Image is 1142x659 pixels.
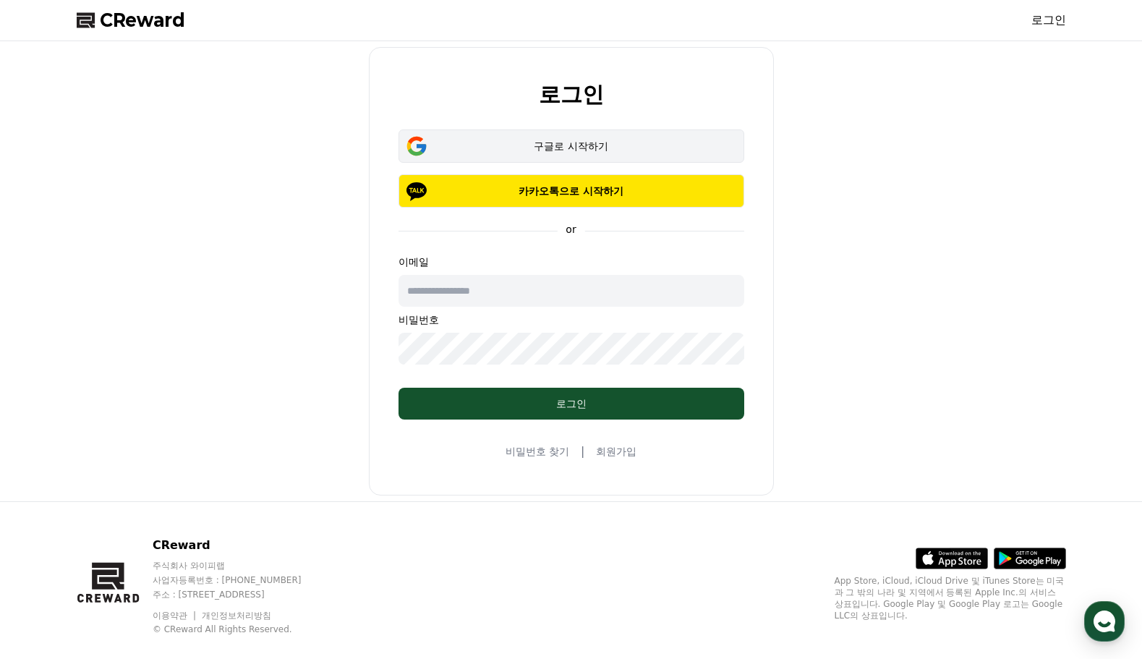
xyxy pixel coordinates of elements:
[581,443,584,460] span: |
[1031,12,1066,29] a: 로그인
[153,589,329,600] p: 주소 : [STREET_ADDRESS]
[399,255,744,269] p: 이메일
[77,9,185,32] a: CReward
[153,611,198,621] a: 이용약관
[153,560,329,571] p: 주식회사 와이피랩
[153,574,329,586] p: 사업자등록번호 : [PHONE_NUMBER]
[223,480,241,492] span: 설정
[132,481,150,493] span: 대화
[506,444,569,459] a: 비밀번호 찾기
[419,139,723,153] div: 구글로 시작하기
[153,624,329,635] p: © CReward All Rights Reserved.
[596,444,636,459] a: 회원가입
[539,82,604,106] h2: 로그인
[399,174,744,208] button: 카카오톡으로 시작하기
[419,184,723,198] p: 카카오톡으로 시작하기
[46,480,54,492] span: 홈
[427,396,715,411] div: 로그인
[153,537,329,554] p: CReward
[4,459,95,495] a: 홈
[187,459,278,495] a: 설정
[95,459,187,495] a: 대화
[399,313,744,327] p: 비밀번호
[399,129,744,163] button: 구글로 시작하기
[202,611,271,621] a: 개인정보처리방침
[557,222,584,237] p: or
[100,9,185,32] span: CReward
[399,388,744,420] button: 로그인
[835,575,1066,621] p: App Store, iCloud, iCloud Drive 및 iTunes Store는 미국과 그 밖의 나라 및 지역에서 등록된 Apple Inc.의 서비스 상표입니다. Goo...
